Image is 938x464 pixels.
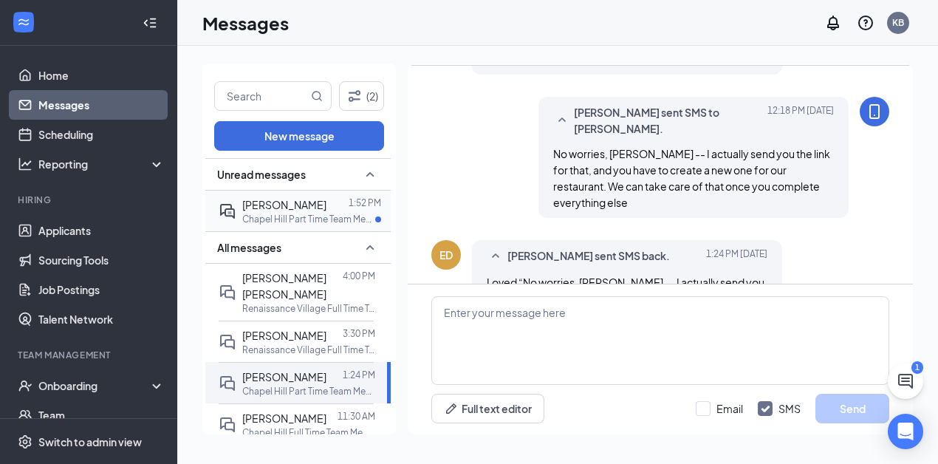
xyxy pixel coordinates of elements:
p: 3:30 PM [343,327,375,340]
svg: DoubleChat [219,416,236,434]
svg: MobileSms [866,103,883,120]
a: Sourcing Tools [38,245,165,275]
span: [DATE] 12:18 PM [767,104,834,137]
span: [PERSON_NAME] sent SMS back. [507,248,670,265]
button: New message [214,121,384,151]
svg: Pen [444,401,459,416]
span: [PERSON_NAME] [242,370,326,383]
a: Job Postings [38,275,165,304]
p: Renaissance Village Full Time Team Member at [GEOGRAPHIC_DATA] [242,344,375,356]
span: [PERSON_NAME] [PERSON_NAME] [242,271,326,301]
div: Open Intercom Messenger [888,414,923,449]
button: Full text editorPen [431,394,544,423]
input: Search [215,82,308,110]
a: Home [38,61,165,90]
svg: WorkstreamLogo [16,15,31,30]
svg: Collapse [143,16,157,30]
span: [DATE] 1:24 PM [706,248,767,265]
span: [PERSON_NAME] [242,329,326,342]
svg: Notifications [824,14,842,32]
svg: DoubleChat [219,375,236,392]
div: Team Management [18,349,162,361]
div: Onboarding [38,378,152,393]
div: Hiring [18,194,162,206]
div: 1 [911,361,923,374]
div: Switch to admin view [38,434,142,449]
svg: Settings [18,434,32,449]
span: [PERSON_NAME] [242,412,326,425]
svg: QuestionInfo [857,14,874,32]
h1: Messages [202,10,289,35]
span: No worries, [PERSON_NAME] -- I actually send you the link for that, and you have to create a new ... [553,147,830,209]
p: 4:00 PM [343,270,375,282]
div: ED [439,248,453,262]
a: Scheduling [38,120,165,149]
p: Chapel Hill Full Time Team Member at [GEOGRAPHIC_DATA] [242,426,375,439]
a: Applicants [38,216,165,245]
svg: ActiveDoubleChat [219,202,236,220]
svg: DoubleChat [219,284,236,301]
p: Chapel Hill Part Time Team Member at [GEOGRAPHIC_DATA] [242,213,375,225]
svg: ChatActive [897,372,914,390]
button: Filter (2) [339,81,384,111]
div: KB [892,16,904,29]
svg: SmallChevronUp [361,166,379,183]
a: Messages [38,90,165,120]
span: [PERSON_NAME] [242,198,326,211]
svg: UserCheck [18,378,32,393]
p: 1:52 PM [349,197,381,209]
a: Talent Network [38,304,165,334]
button: Send [815,394,889,423]
span: Unread messages [217,167,306,182]
p: 11:30 AM [338,410,375,423]
a: Team [38,400,165,430]
p: Renaissance Village Full Time Team Member at [GEOGRAPHIC_DATA] [242,302,375,315]
svg: SmallChevronUp [361,239,379,256]
p: Chapel Hill Part Time Team Member at [GEOGRAPHIC_DATA] [242,385,375,398]
div: Reporting [38,157,165,171]
span: All messages [217,240,281,255]
p: 1:24 PM [343,369,375,381]
span: Loved “No worries, [PERSON_NAME] -- I actually send you the link for that, and you have to create... [487,276,764,338]
svg: Filter [346,87,363,105]
svg: MagnifyingGlass [311,90,323,102]
svg: SmallChevronUp [487,248,504,265]
button: ChatActive [888,364,923,399]
svg: DoubleChat [219,333,236,351]
span: [PERSON_NAME] sent SMS to [PERSON_NAME]. [574,104,767,137]
svg: Analysis [18,157,32,171]
svg: SmallChevronUp [553,112,571,129]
